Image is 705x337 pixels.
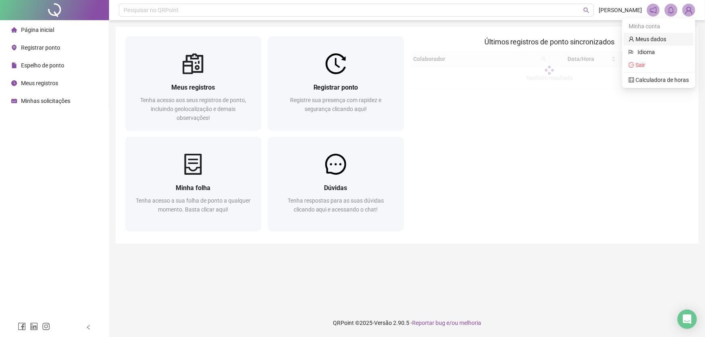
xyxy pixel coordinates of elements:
[42,322,50,331] span: instagram
[171,84,215,91] span: Meus registros
[21,44,60,51] span: Registrar ponto
[624,20,694,33] div: Minha conta
[11,98,17,104] span: schedule
[268,36,404,130] a: Registrar pontoRegistre sua presença com rapidez e segurança clicando aqui!
[109,309,705,337] footer: QRPoint © 2025 - 2.90.5 -
[290,97,381,112] span: Registre sua presença com rapidez e segurança clicando aqui!
[629,77,689,83] a: calculator Calculadora de horas
[86,324,91,330] span: left
[21,27,54,33] span: Página inicial
[629,36,666,42] a: user Meus dados
[11,80,17,86] span: clock-circle
[314,84,358,91] span: Registrar ponto
[650,6,657,14] span: notification
[374,320,392,326] span: Versão
[629,48,634,57] span: flag
[11,27,17,33] span: home
[11,45,17,50] span: environment
[30,322,38,331] span: linkedin
[125,36,261,130] a: Meus registrosTenha acesso aos seus registros de ponto, incluindo geolocalização e demais observa...
[667,6,675,14] span: bell
[11,63,17,68] span: file
[21,80,58,86] span: Meus registros
[21,62,64,69] span: Espelho de ponto
[678,310,697,329] div: Open Intercom Messenger
[638,48,684,57] span: Idioma
[18,322,26,331] span: facebook
[136,197,250,213] span: Tenha acesso a sua folha de ponto a qualquer momento. Basta clicar aqui!
[629,62,634,68] span: logout
[683,4,695,16] img: 73922
[125,137,261,231] a: Minha folhaTenha acesso a sua folha de ponto a qualquer momento. Basta clicar aqui!
[140,97,246,121] span: Tenha acesso aos seus registros de ponto, incluindo geolocalização e demais observações!
[412,320,481,326] span: Reportar bug e/ou melhoria
[21,98,70,104] span: Minhas solicitações
[324,184,347,192] span: Dúvidas
[176,184,210,192] span: Minha folha
[636,62,645,68] span: Sair
[583,7,589,13] span: search
[599,6,642,15] span: [PERSON_NAME]
[484,38,615,46] span: Últimos registros de ponto sincronizados
[268,137,404,231] a: DúvidasTenha respostas para as suas dúvidas clicando aqui e acessando o chat!
[288,197,384,213] span: Tenha respostas para as suas dúvidas clicando aqui e acessando o chat!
